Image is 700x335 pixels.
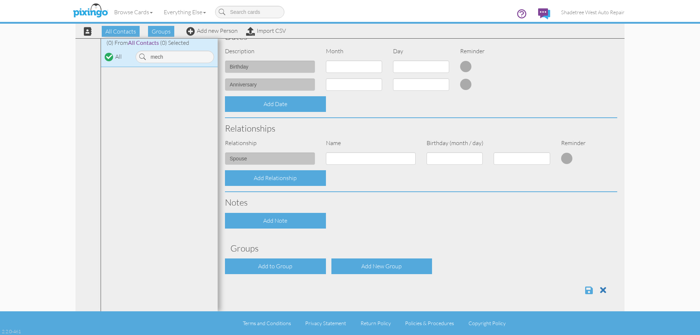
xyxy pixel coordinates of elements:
div: Reminder [455,47,522,55]
a: Import CSV [246,27,286,34]
div: Add to Group [225,258,326,274]
a: Return Policy [361,320,391,326]
img: comments.svg [538,8,550,19]
div: Day [388,47,455,55]
span: Groups [148,26,174,37]
div: Add New Group [331,258,432,274]
span: Shadetree West Auto Repair [561,9,625,15]
div: Birthday (month / day) [421,139,556,147]
a: Everything Else [158,3,211,21]
a: Browse Cards [109,3,158,21]
div: (0) From [101,39,218,47]
span: All Contacts [128,39,159,46]
div: Month [320,47,388,55]
div: 2.2.0-461 [2,328,21,335]
a: Terms and Conditions [243,320,291,326]
div: Add Date [225,96,326,112]
div: Relationship [219,139,320,147]
a: Privacy Statement [305,320,346,326]
div: Name [320,139,421,147]
a: Shadetree West Auto Repair [556,3,630,22]
div: Add Note [225,213,326,229]
div: Reminder [556,139,589,147]
img: pixingo logo [71,2,110,20]
div: Description [219,47,320,55]
h3: Groups [230,244,612,253]
h3: Relationships [225,124,617,133]
span: (0) Selected [160,39,189,46]
a: Add new Person [186,27,238,34]
span: All Contacts [102,26,140,37]
div: Add Relationship [225,170,326,186]
div: All [115,52,122,61]
h3: Dates [225,32,617,41]
h3: Notes [225,198,617,207]
input: (e.g. Friend, Daughter) [225,152,315,165]
a: Copyright Policy [468,320,506,326]
input: Search cards [215,6,284,18]
a: Policies & Procedures [405,320,454,326]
